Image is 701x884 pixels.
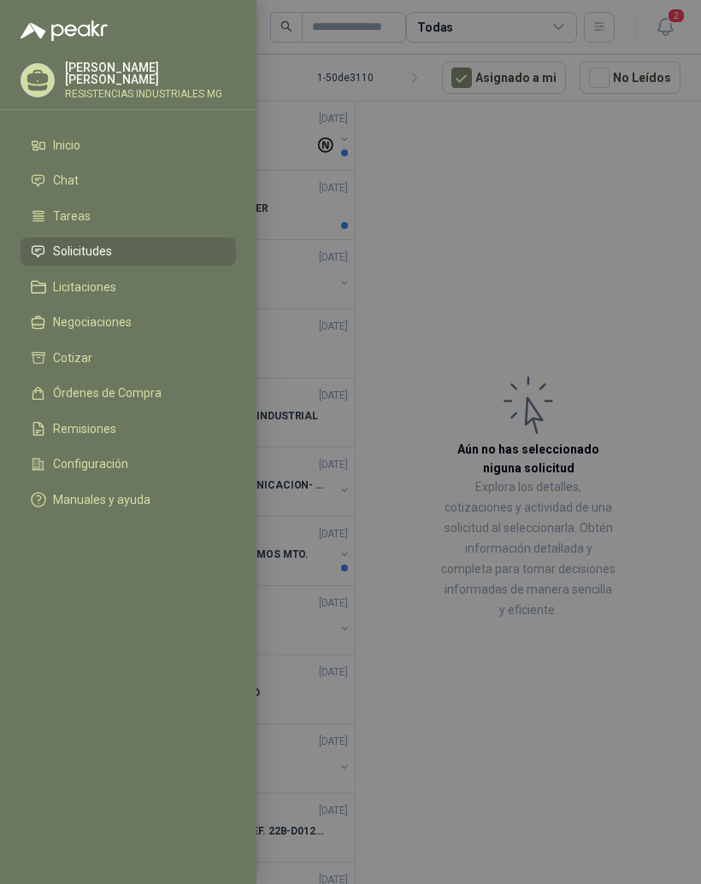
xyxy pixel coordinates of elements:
[53,280,116,294] span: Licitaciones
[53,138,80,152] span: Inicio
[21,308,236,337] a: Negociaciones
[53,422,116,436] span: Remisiones
[53,493,150,506] span: Manuales y ayuda
[21,131,236,160] a: Inicio
[21,379,236,408] a: Órdenes de Compra
[21,343,236,372] a: Cotizar
[65,61,236,85] p: [PERSON_NAME] [PERSON_NAME]
[21,485,236,514] a: Manuales y ayuda
[21,237,236,266] a: Solicitudes
[21,272,236,301] a: Licitaciones
[21,414,236,443] a: Remisiones
[53,244,112,258] span: Solicitudes
[53,315,132,329] span: Negociaciones
[65,89,236,99] p: RESISTENCIAS INDUSTRIALES MG
[21,202,236,231] a: Tareas
[53,173,79,187] span: Chat
[53,351,92,365] span: Cotizar
[21,20,108,41] img: Logo peakr
[53,386,162,400] span: Órdenes de Compra
[21,167,236,196] a: Chat
[53,209,91,223] span: Tareas
[21,450,236,479] a: Configuración
[53,457,128,471] span: Configuración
